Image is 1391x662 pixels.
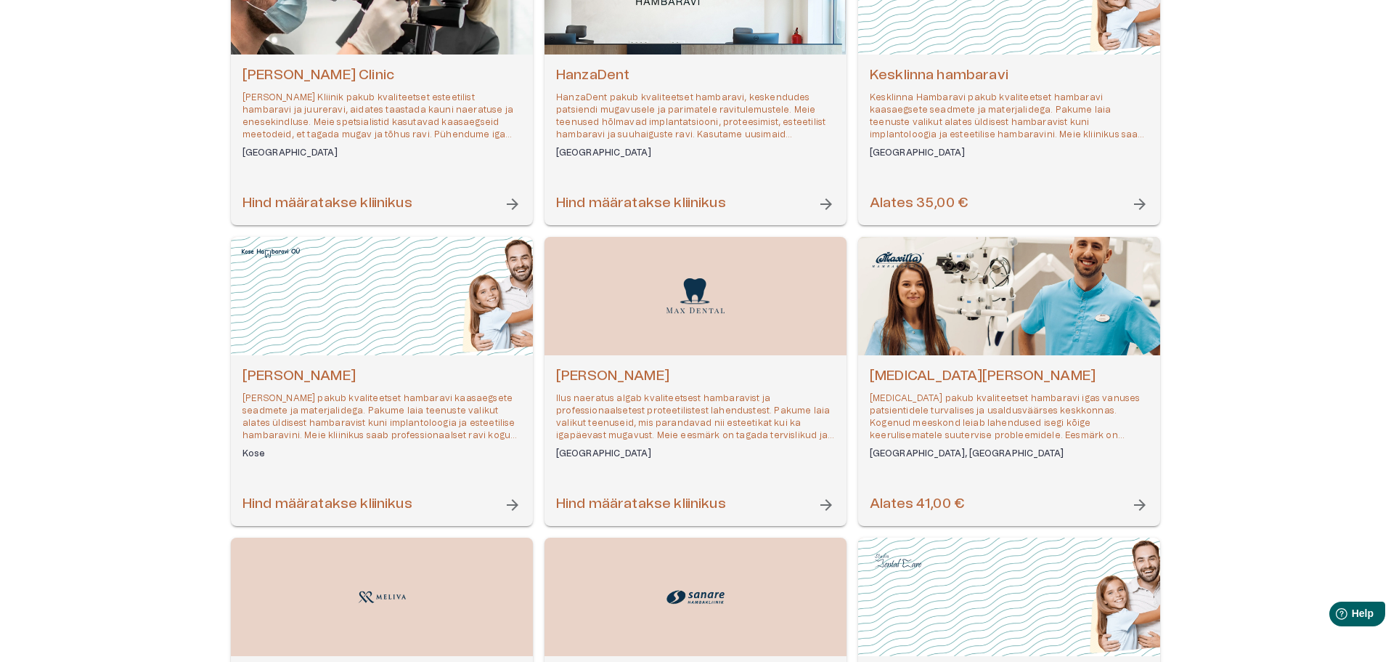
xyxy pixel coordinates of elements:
span: arrow_forward [817,195,835,213]
span: arrow_forward [504,496,521,514]
h6: [GEOGRAPHIC_DATA] [556,147,835,159]
span: arrow_forward [504,195,521,213]
span: arrow_forward [817,496,835,514]
h6: [GEOGRAPHIC_DATA] [556,448,835,460]
h6: Hind määratakse kliinikus [242,194,412,214]
iframe: Help widget launcher [1278,596,1391,637]
h6: Alates 41,00 € [870,495,964,514]
img: Max Dental logo [666,278,725,314]
h6: Kesklinna hambaravi [870,66,1149,86]
p: [MEDICAL_DATA] pakub kvaliteetset hambaravi igas vanuses patsientidele turvalises ja usaldusväärs... [870,392,1149,443]
h6: Hind määratakse kliinikus [242,495,412,514]
a: Open selected supplier available booking dates [231,237,533,526]
a: Open selected supplier available booking dates [544,237,847,526]
p: [PERSON_NAME] pakub kvaliteetset hambaravi kaasaegsete seadmete ja materjalidega. Pakume laia tee... [242,392,521,443]
h6: Kose [242,448,521,460]
span: arrow_forward [1131,496,1149,514]
p: Ilus naeratus algab kvaliteetsest hambaravist ja professionaalsetest proteetilistest lahendustest... [556,392,835,443]
h6: Hind määratakse kliinikus [556,495,726,514]
h6: Hind määratakse kliinikus [556,194,726,214]
img: Meliva Dental logo [353,586,411,609]
h6: [GEOGRAPHIC_DATA], [GEOGRAPHIC_DATA] [870,448,1149,460]
h6: [PERSON_NAME] Clinic [242,66,521,86]
h6: [MEDICAL_DATA][PERSON_NAME] [870,367,1149,387]
img: Maxilla Hambakliinik logo [869,248,927,271]
a: Open selected supplier available booking dates [858,237,1160,526]
span: arrow_forward [1131,195,1149,213]
h6: Alates 35,00 € [870,194,968,214]
h6: [GEOGRAPHIC_DATA] [242,147,521,159]
img: Studio Dental logo [869,549,927,572]
p: HanzaDent pakub kvaliteetset hambaravi, keskendudes patsiendi mugavusele ja parimatele ravitulemu... [556,92,835,142]
p: Kesklinna Hambaravi pakub kvaliteetset hambaravi kaasaegsete seadmete ja materjalidega. Pakume la... [870,92,1149,142]
h6: HanzaDent [556,66,835,86]
h6: [GEOGRAPHIC_DATA] [870,147,1149,159]
h6: [PERSON_NAME] [556,367,835,387]
img: Sanare hambakliinik logo [666,586,725,607]
p: [PERSON_NAME] Kliinik pakub kvaliteetset esteetilist hambaravi ja juureravi, aidates taastada kau... [242,92,521,142]
h6: [PERSON_NAME] [242,367,521,387]
img: Kose Hambaravi logo [242,248,300,258]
